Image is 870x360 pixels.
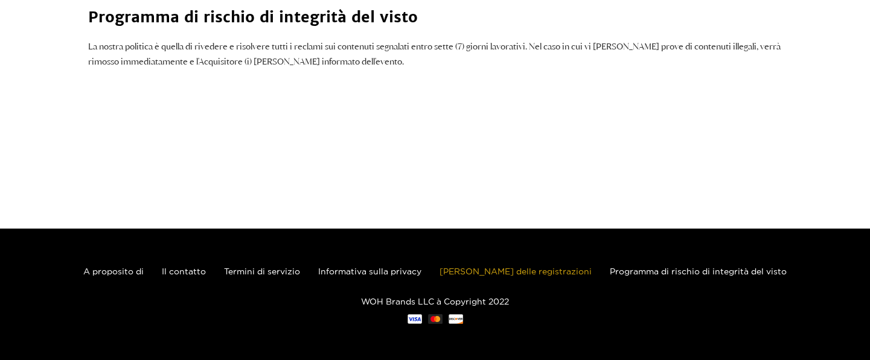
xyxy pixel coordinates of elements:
a: Il contatto [162,267,206,276]
a: Termini di servizio [224,267,300,276]
a: [PERSON_NAME] delle registrazioni [440,267,592,276]
p: La nostra politica è quella di rivedere e risolvere tutti i reclami sui contenuti segnalati entro... [88,39,782,69]
a: Programma di rischio di integrità del visto [610,267,787,276]
h1: Programma di rischio di integrità del visto [88,7,782,27]
a: A proposito di [83,267,144,276]
a: Informativa sulla privacy [318,267,421,276]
